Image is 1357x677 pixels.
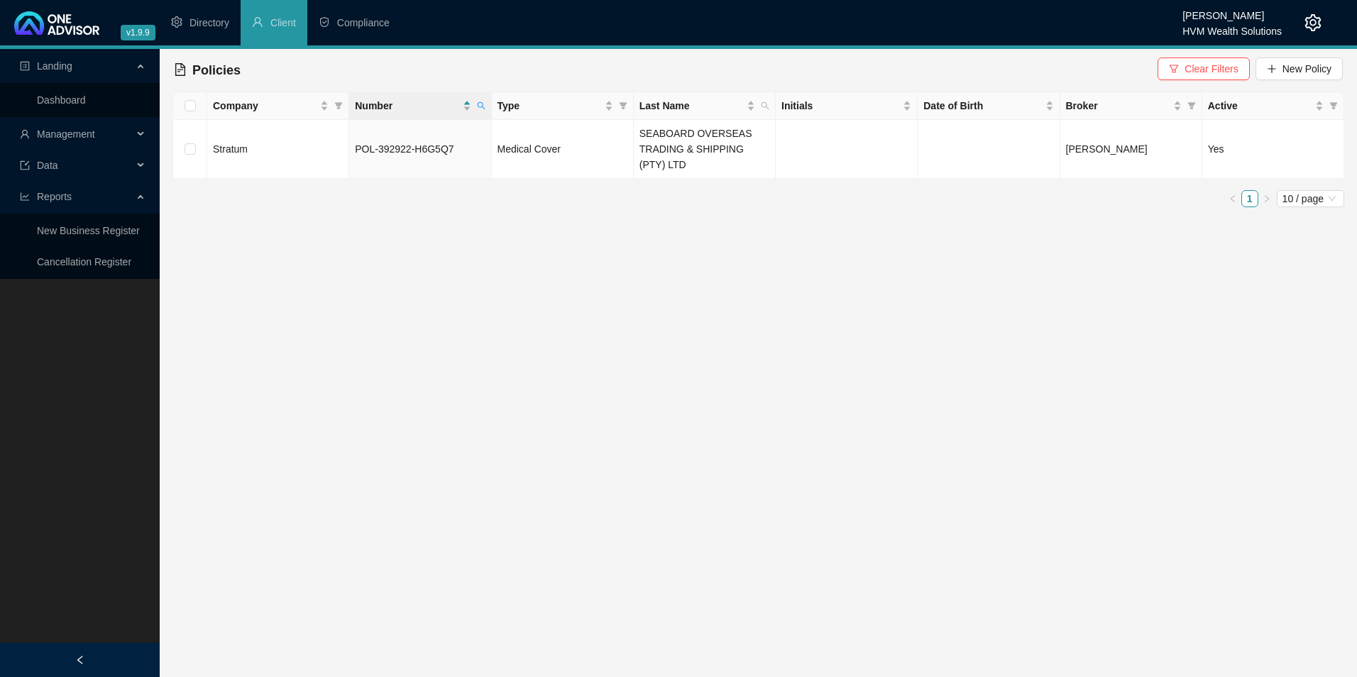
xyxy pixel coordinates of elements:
[331,95,346,116] span: filter
[923,98,1042,114] span: Date of Birth
[619,101,627,110] span: filter
[319,16,330,28] span: safety
[213,98,317,114] span: Company
[477,101,485,110] span: search
[1185,95,1199,116] span: filter
[1277,190,1344,207] div: Page Size
[1326,95,1341,116] span: filter
[1202,92,1344,120] th: Active
[1282,61,1331,77] span: New Policy
[252,16,263,28] span: user
[634,120,776,179] td: SEABOARD OVERSEAS TRADING & SHIPPING (PTY) LTD
[1224,190,1241,207] li: Previous Page
[37,128,95,140] span: Management
[1267,64,1277,74] span: plus
[1241,190,1258,207] li: 1
[616,95,630,116] span: filter
[776,92,918,120] th: Initials
[639,98,744,114] span: Last Name
[1169,64,1179,74] span: filter
[761,101,769,110] span: search
[781,98,900,114] span: Initials
[207,92,349,120] th: Company
[1060,92,1202,120] th: Broker
[14,11,99,35] img: 2df55531c6924b55f21c4cf5d4484680-logo-light.svg
[498,98,602,114] span: Type
[1256,57,1343,80] button: New Policy
[1202,120,1344,179] td: Yes
[1066,143,1148,155] span: [PERSON_NAME]
[1066,98,1170,114] span: Broker
[498,143,561,155] span: Medical Cover
[355,98,459,114] span: Number
[1182,19,1282,35] div: HVM Wealth Solutions
[20,129,30,139] span: user
[1304,14,1322,31] span: setting
[171,16,182,28] span: setting
[37,225,140,236] a: New Business Register
[334,101,343,110] span: filter
[20,192,30,202] span: line-chart
[758,95,772,116] span: search
[37,60,72,72] span: Landing
[1258,190,1275,207] li: Next Page
[37,160,58,171] span: Data
[1158,57,1249,80] button: Clear Filters
[1282,191,1339,207] span: 10 / page
[1329,101,1338,110] span: filter
[474,95,488,116] span: search
[355,143,454,155] span: POL-392922-H6G5Q7
[20,61,30,71] span: profile
[174,63,187,76] span: file-text
[37,191,72,202] span: Reports
[492,92,634,120] th: Type
[75,655,85,665] span: left
[1258,190,1275,207] button: right
[1229,194,1237,203] span: left
[189,17,229,28] span: Directory
[37,94,86,106] a: Dashboard
[20,160,30,170] span: import
[918,92,1060,120] th: Date of Birth
[1263,194,1271,203] span: right
[1187,101,1196,110] span: filter
[37,256,131,268] a: Cancellation Register
[1182,4,1282,19] div: [PERSON_NAME]
[1185,61,1238,77] span: Clear Filters
[1242,191,1258,207] a: 1
[634,92,776,120] th: Last Name
[121,25,155,40] span: v1.9.9
[1208,98,1312,114] span: Active
[337,17,390,28] span: Compliance
[213,143,248,155] span: Stratum
[192,63,241,77] span: Policies
[1224,190,1241,207] button: left
[270,17,296,28] span: Client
